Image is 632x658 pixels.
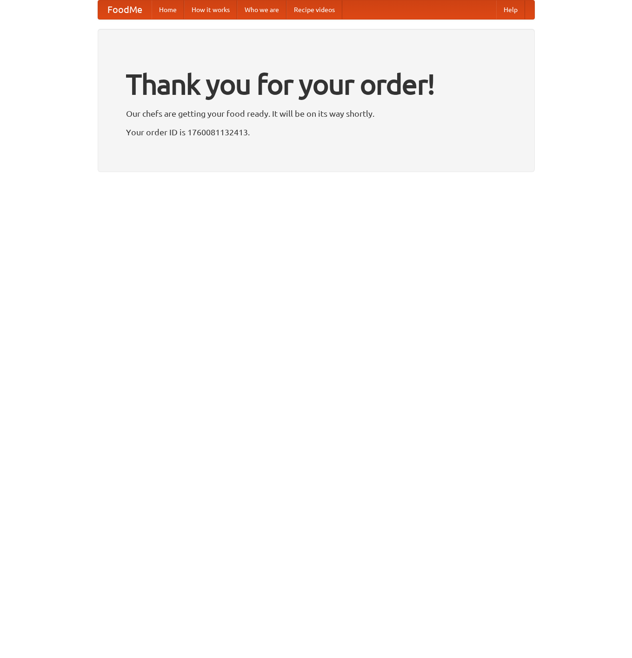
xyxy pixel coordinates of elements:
a: How it works [184,0,237,19]
p: Your order ID is 1760081132413. [126,125,506,139]
a: Help [496,0,525,19]
a: FoodMe [98,0,152,19]
h1: Thank you for your order! [126,62,506,106]
a: Who we are [237,0,286,19]
a: Home [152,0,184,19]
p: Our chefs are getting your food ready. It will be on its way shortly. [126,106,506,120]
a: Recipe videos [286,0,342,19]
